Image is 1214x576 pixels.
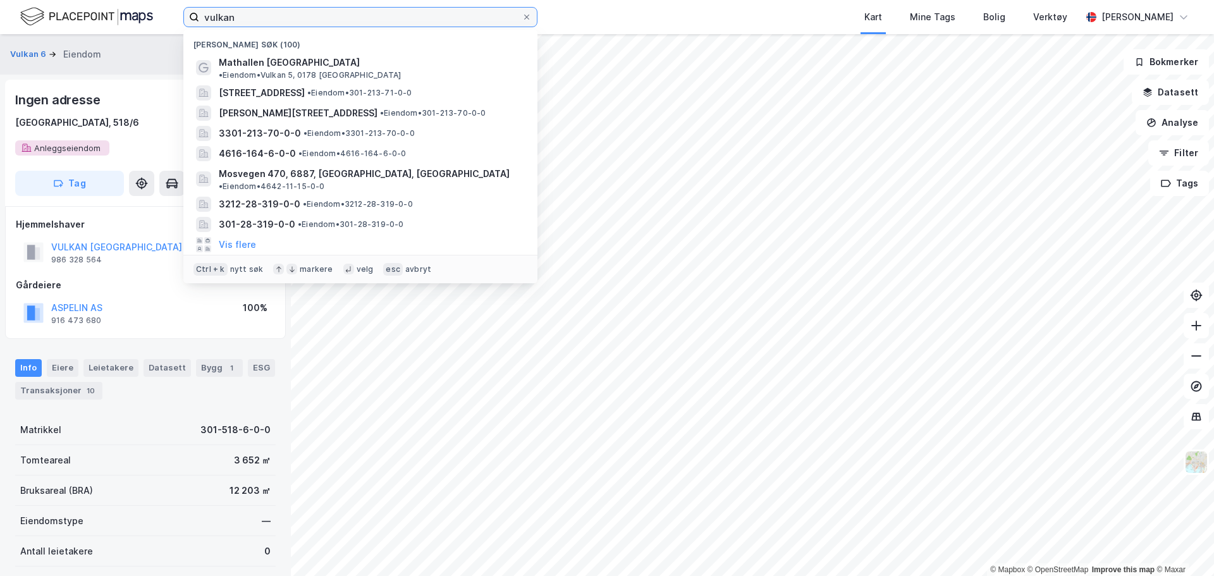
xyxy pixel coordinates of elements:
[219,181,325,192] span: Eiendom • 4642-11-15-0-0
[219,106,377,121] span: [PERSON_NAME][STREET_ADDRESS]
[303,128,415,138] span: Eiendom • 3301-213-70-0-0
[1101,9,1174,25] div: [PERSON_NAME]
[264,544,271,559] div: 0
[1124,49,1209,75] button: Bokmerker
[219,237,256,252] button: Vis flere
[15,382,102,400] div: Transaksjoner
[910,9,955,25] div: Mine Tags
[219,126,301,141] span: 3301-213-70-0-0
[20,513,83,529] div: Eiendomstype
[303,128,307,138] span: •
[864,9,882,25] div: Kart
[1151,515,1214,576] iframe: Chat Widget
[357,264,374,274] div: velg
[200,422,271,438] div: 301-518-6-0-0
[243,300,267,316] div: 100%
[20,544,93,559] div: Antall leietakere
[262,513,271,529] div: —
[63,47,101,62] div: Eiendom
[193,263,228,276] div: Ctrl + k
[1150,171,1209,196] button: Tags
[219,55,360,70] span: Mathallen [GEOGRAPHIC_DATA]
[983,9,1005,25] div: Bolig
[20,483,93,498] div: Bruksareal (BRA)
[10,48,49,61] button: Vulkan 6
[380,108,384,118] span: •
[383,263,403,276] div: esc
[51,316,101,326] div: 916 473 680
[298,149,302,158] span: •
[199,8,522,27] input: Søk på adresse, matrikkel, gårdeiere, leietakere eller personer
[219,166,510,181] span: Mosvegen 470, 6887, [GEOGRAPHIC_DATA], [GEOGRAPHIC_DATA]
[1136,110,1209,135] button: Analyse
[15,115,139,130] div: [GEOGRAPHIC_DATA], 518/6
[298,219,302,229] span: •
[15,90,102,110] div: Ingen adresse
[230,483,271,498] div: 12 203 ㎡
[298,149,407,159] span: Eiendom • 4616-164-6-0-0
[20,6,153,28] img: logo.f888ab2527a4732fd821a326f86c7f29.svg
[990,565,1025,574] a: Mapbox
[307,88,412,98] span: Eiendom • 301-213-71-0-0
[144,359,191,377] div: Datasett
[83,359,138,377] div: Leietakere
[230,264,264,274] div: nytt søk
[51,255,102,265] div: 986 328 564
[307,88,311,97] span: •
[84,384,97,397] div: 10
[300,264,333,274] div: markere
[1092,565,1155,574] a: Improve this map
[219,85,305,101] span: [STREET_ADDRESS]
[248,359,275,377] div: ESG
[225,362,238,374] div: 1
[1027,565,1089,574] a: OpenStreetMap
[16,278,275,293] div: Gårdeiere
[219,146,296,161] span: 4616-164-6-0-0
[47,359,78,377] div: Eiere
[1033,9,1067,25] div: Verktøy
[219,181,223,191] span: •
[219,70,223,80] span: •
[15,171,124,196] button: Tag
[15,359,42,377] div: Info
[298,219,404,230] span: Eiendom • 301-28-319-0-0
[219,217,295,232] span: 301-28-319-0-0
[219,70,401,80] span: Eiendom • Vulkan 5, 0178 [GEOGRAPHIC_DATA]
[1148,140,1209,166] button: Filter
[1184,450,1208,474] img: Z
[20,422,61,438] div: Matrikkel
[196,359,243,377] div: Bygg
[1132,80,1209,105] button: Datasett
[219,197,300,212] span: 3212-28-319-0-0
[234,453,271,468] div: 3 652 ㎡
[183,30,537,52] div: [PERSON_NAME] søk (100)
[20,453,71,468] div: Tomteareal
[303,199,413,209] span: Eiendom • 3212-28-319-0-0
[405,264,431,274] div: avbryt
[303,199,307,209] span: •
[16,217,275,232] div: Hjemmelshaver
[380,108,486,118] span: Eiendom • 301-213-70-0-0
